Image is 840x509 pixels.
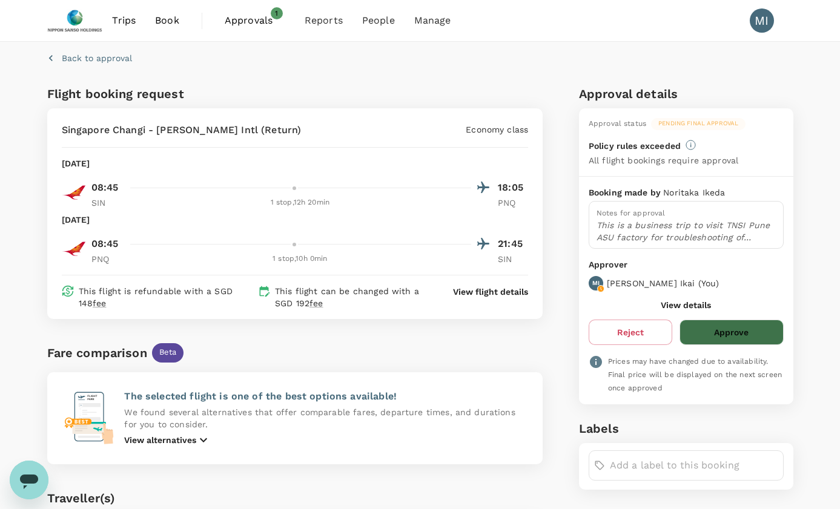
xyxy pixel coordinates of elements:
[124,389,528,404] p: The selected flight is one of the best options available!
[129,197,472,209] div: 1 stop , 12h 20min
[309,298,323,308] span: fee
[589,320,672,345] button: Reject
[124,433,211,447] button: View alternatives
[610,456,778,475] input: Add a label to this booking
[661,300,711,310] button: View details
[651,119,746,128] span: Pending final approval
[453,286,528,298] button: View flight details
[498,253,528,265] p: SIN
[47,84,293,103] h6: Flight booking request
[91,197,122,209] p: SIN
[79,285,253,309] p: This flight is refundable with a SGD 148
[466,123,528,136] p: Economy class
[129,253,472,265] div: 1 stop , 10h 0min
[124,434,196,446] p: View alternatives
[62,237,86,261] img: AI
[47,7,103,34] img: Nippon Sanso Holdings Singapore Pte Ltd
[62,214,90,226] p: [DATE]
[47,52,132,64] button: Back to approval
[91,237,119,251] p: 08:45
[597,219,776,243] p: This is a business trip to visit TNSI Pune ASU factory for troubleshooting of underperformance op...
[112,13,136,28] span: Trips
[608,357,782,392] span: Prices may have changed due to availability. Final price will be displayed on the next screen onc...
[155,13,179,28] span: Book
[592,279,600,287] p: MI
[498,180,528,195] p: 18:05
[579,84,793,103] h6: Approval details
[62,180,86,205] img: AI
[93,298,106,308] span: fee
[589,258,784,271] p: Approver
[750,8,774,33] div: MI
[414,13,451,28] span: Manage
[275,285,430,309] p: This flight can be changed with a SGD 192
[607,277,719,289] p: [PERSON_NAME] Ikai ( You )
[362,13,395,28] span: People
[62,123,302,137] p: Singapore Changi - [PERSON_NAME] Intl (Return)
[589,118,646,130] div: Approval status
[152,347,184,358] span: Beta
[271,7,283,19] span: 1
[305,13,343,28] span: Reports
[597,209,666,217] span: Notes for approval
[498,237,528,251] p: 21:45
[498,197,528,209] p: PNQ
[10,461,48,499] iframe: メッセージングウィンドウを開くボタン
[589,140,681,152] p: Policy rules exceeded
[91,180,119,195] p: 08:45
[589,154,738,166] p: All flight bookings require approval
[62,52,132,64] p: Back to approval
[47,488,543,508] div: Traveller(s)
[579,419,793,438] h6: Labels
[91,253,122,265] p: PNQ
[62,157,90,169] p: [DATE]
[589,186,663,199] p: Booking made by
[680,320,783,345] button: Approve
[663,186,725,199] p: Noritaka Ikeda
[47,343,147,363] div: Fare comparison
[225,13,285,28] span: Approvals
[124,406,528,430] p: We found several alternatives that offer comparable fares, departure times, and durations for you...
